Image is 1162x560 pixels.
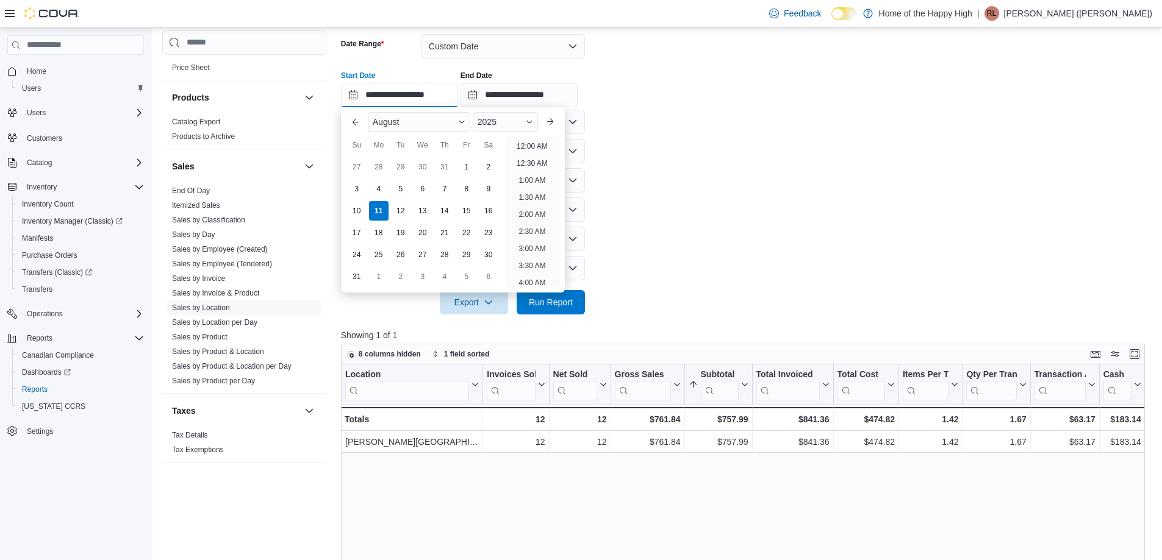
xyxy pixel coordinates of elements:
[461,71,492,80] label: End Date
[457,201,476,221] div: day-15
[2,104,149,121] button: Users
[435,223,454,243] div: day-21
[172,244,268,254] span: Sales by Employee (Created)
[172,215,245,225] span: Sales by Classification
[529,296,573,308] span: Run Report
[172,405,196,417] h3: Taxes
[837,369,884,381] div: Total Cost
[756,412,829,427] div: $841.36
[479,201,498,221] div: day-16
[172,216,245,224] a: Sales by Classification
[514,224,550,239] li: 2:30 AM
[756,369,819,381] div: Total Invoiced
[1103,369,1132,381] div: Cash
[27,182,57,192] span: Inventory
[345,412,479,427] div: Totals
[172,63,210,72] a: Price Sheet
[172,200,220,210] span: Itemized Sales
[27,309,63,319] span: Operations
[614,369,670,381] div: Gross Sales
[457,267,476,286] div: day-5
[457,245,476,264] div: day-29
[369,267,389,286] div: day-1
[17,248,82,263] a: Purchase Orders
[487,434,545,449] div: 12
[12,213,149,230] a: Inventory Manager (Classic)
[1035,369,1096,400] button: Transaction Average
[17,399,144,414] span: Washington CCRS
[369,135,389,155] div: Mo
[2,62,149,80] button: Home
[347,245,367,264] div: day-24
[17,282,144,297] span: Transfers
[1035,369,1086,400] div: Transaction Average
[172,259,272,269] span: Sales by Employee (Tendered)
[341,71,376,80] label: Start Date
[17,265,97,280] a: Transfers (Classic)
[553,369,606,400] button: Net Sold
[22,331,144,346] span: Reports
[1103,434,1141,449] div: $183.14
[413,179,432,199] div: day-6
[512,139,553,154] li: 12:00 AM
[17,365,144,380] span: Dashboards
[162,428,326,462] div: Taxes
[17,399,90,414] a: [US_STATE] CCRS
[487,369,535,381] div: Invoices Sold
[1004,6,1153,21] p: [PERSON_NAME] ([PERSON_NAME])
[764,1,826,26] a: Feedback
[17,382,144,397] span: Reports
[347,223,367,243] div: day-17
[756,369,829,400] button: Total Invoiced
[1103,369,1141,400] button: Cash
[172,445,224,455] span: Tax Exemptions
[457,157,476,177] div: day-1
[614,434,680,449] div: $761.84
[17,81,144,96] span: Users
[369,179,389,199] div: day-4
[514,241,550,256] li: 3:00 AM
[756,369,819,400] div: Total Invoiced
[12,230,149,247] button: Manifests
[568,146,578,156] button: Open list of options
[2,129,149,146] button: Customers
[172,160,299,172] button: Sales
[487,369,535,400] div: Invoices Sold
[172,333,228,341] a: Sales by Product
[517,290,585,314] button: Run Report
[479,245,498,264] div: day-30
[172,332,228,342] span: Sales by Product
[172,347,264,356] span: Sales by Product & Location
[1035,412,1096,427] div: $63.17
[440,290,508,314] button: Export
[837,412,894,427] div: $474.82
[22,331,57,346] button: Reports
[172,362,292,370] a: Sales by Product & Location per Day
[172,63,210,73] span: Price Sheet
[984,6,999,21] div: Rebecca Lemesurier (Durette)
[12,281,149,298] button: Transfers
[479,267,498,286] div: day-6
[373,117,400,127] span: August
[172,186,210,196] span: End Of Day
[1035,369,1086,381] div: Transaction Average
[345,369,469,400] div: Location
[172,303,230,313] span: Sales by Location
[17,231,58,246] a: Manifests
[17,214,127,229] a: Inventory Manager (Classic)
[514,207,550,222] li: 2:00 AM
[514,173,550,188] li: 1:00 AM
[17,81,46,96] a: Users
[302,403,317,418] button: Taxes
[2,422,149,440] button: Settings
[172,430,208,440] span: Tax Details
[172,376,255,386] span: Sales by Product per Day
[2,305,149,322] button: Operations
[391,201,411,221] div: day-12
[22,83,41,93] span: Users
[413,201,432,221] div: day-13
[347,267,367,286] div: day-31
[568,117,578,127] button: Open list of options
[688,412,748,427] div: $757.99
